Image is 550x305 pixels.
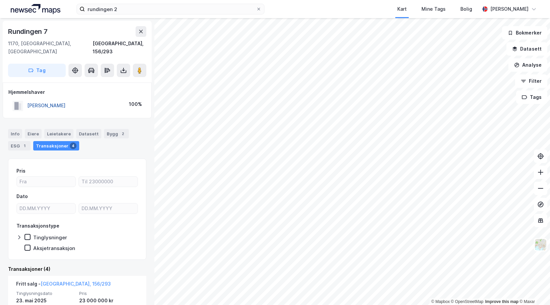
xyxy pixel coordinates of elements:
[16,167,26,175] div: Pris
[41,281,111,287] a: [GEOGRAPHIC_DATA], 156/293
[70,142,77,149] div: 4
[8,40,93,56] div: 1170, [GEOGRAPHIC_DATA], [GEOGRAPHIC_DATA]
[44,129,73,138] div: Leietakere
[25,129,42,138] div: Eiere
[534,238,547,251] img: Z
[129,100,142,108] div: 100%
[33,245,75,251] div: Aksjetransaksjon
[516,273,550,305] iframe: Chat Widget
[506,42,547,56] button: Datasett
[8,64,66,77] button: Tag
[515,74,547,88] button: Filter
[8,88,146,96] div: Hjemmelshaver
[431,299,450,304] a: Mapbox
[33,141,79,150] div: Transaksjoner
[16,280,111,291] div: Fritt salg -
[508,58,547,72] button: Analyse
[397,5,407,13] div: Kart
[8,129,22,138] div: Info
[16,222,59,230] div: Transaksjonstype
[85,4,256,14] input: Søk på adresse, matrikkel, gårdeiere, leietakere eller personer
[17,203,76,213] input: DD.MM.YYYY
[79,177,138,187] input: Til 23000000
[16,192,28,200] div: Dato
[11,4,60,14] img: logo.a4113a55bc3d86da70a041830d287a7e.svg
[8,141,31,150] div: ESG
[485,299,518,304] a: Improve this map
[490,5,529,13] div: [PERSON_NAME]
[17,177,76,187] input: Fra
[502,26,547,40] button: Bokmerker
[76,129,101,138] div: Datasett
[104,129,129,138] div: Bygg
[460,5,472,13] div: Bolig
[79,291,138,296] span: Pris
[16,297,75,305] div: 23. mai 2025
[516,273,550,305] div: Kontrollprogram for chat
[451,299,484,304] a: OpenStreetMap
[516,90,547,104] button: Tags
[93,40,146,56] div: [GEOGRAPHIC_DATA], 156/293
[8,26,49,37] div: Rundingen 7
[33,234,67,241] div: Tinglysninger
[21,142,28,149] div: 1
[79,297,138,305] div: 23 000 000 kr
[119,130,126,137] div: 2
[421,5,446,13] div: Mine Tags
[8,265,146,273] div: Transaksjoner (4)
[16,291,75,296] span: Tinglysningsdato
[79,203,138,213] input: DD.MM.YYYY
